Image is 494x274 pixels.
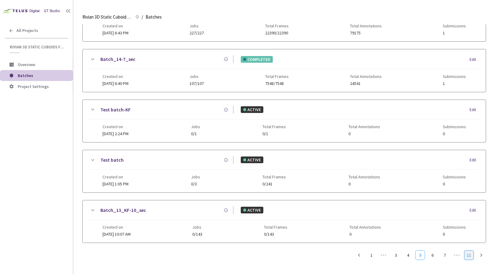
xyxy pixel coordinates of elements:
span: 0 [443,182,466,186]
div: Edit [470,207,480,213]
span: Total Frames [262,124,286,129]
div: ACTIVE [241,106,263,113]
span: 0/1 [262,132,286,136]
div: Batch_13_KF-10_secACTIVEEditCreated on[DATE] 10:07 AMJobs0/143Total Frames0/143Total Annotations0... [83,200,486,243]
a: 11 [464,251,474,260]
a: 4 [403,251,413,260]
li: / [142,13,143,21]
span: 0 [349,232,381,237]
span: [DATE] 1:05 PM [103,181,128,187]
span: 1 [443,31,466,35]
span: 0/3 [191,182,200,186]
span: 7548/7548 [265,81,289,86]
li: 4 [403,250,413,260]
li: Previous Page [354,250,364,260]
span: Overview [18,62,35,67]
span: Total Frames [265,74,289,79]
li: 1 [366,250,376,260]
span: Total Annotations [348,124,380,129]
div: Edit [470,157,480,163]
li: Next 5 Pages [452,250,462,260]
div: Edit [470,107,480,113]
a: Batch_13_KF-10_sec [100,206,146,214]
span: Submissions [443,225,466,230]
span: Submissions [443,124,466,129]
a: 3 [391,251,400,260]
span: Project Settings [18,84,49,89]
button: right [476,250,486,260]
span: Batches [146,13,162,21]
span: Total Annotations [348,174,380,179]
div: Test batch-KFACTIVEEditCreated on[DATE] 2:24 PMJobs0/1Total Frames0/1Total Annotations0Submissions0 [83,100,486,142]
span: 0/241 [262,182,286,186]
span: 0 [348,132,380,136]
span: Rivian 3D Static Cuboids fixed[2024-25] [10,44,64,50]
a: Batch_14-7_sec [100,55,135,63]
span: [DATE] 6:43 PM [103,30,128,36]
a: Test batch-KF [100,106,131,114]
span: 0/143 [192,232,202,237]
div: Batch_14-7_secCOMPLETEDEditCreated on[DATE] 6:40 PMJobs107/107Total Frames7548/7548Total Annotati... [83,49,486,92]
span: Jobs [191,174,200,179]
span: 227/227 [189,31,204,35]
span: 22390/22390 [265,31,289,35]
div: COMPLETED [241,56,273,63]
span: Total Annotations [349,225,381,230]
span: right [479,253,483,257]
span: Created on [103,74,128,79]
span: [DATE] 10:07 AM [103,231,131,237]
span: 0/1 [191,132,200,136]
div: ACTIVE [241,207,263,213]
span: Submissions [443,23,466,28]
span: 0 [443,232,466,237]
span: 107/107 [189,81,204,86]
div: Edit [470,57,480,63]
a: 1 [367,251,376,260]
span: 1 [443,81,466,86]
span: [DATE] 6:40 PM [103,81,128,86]
span: 0/143 [264,232,287,237]
span: Created on [103,174,128,179]
span: Total Frames [265,23,289,28]
span: 0 [443,132,466,136]
span: Batches [18,73,33,78]
span: Jobs [192,225,202,230]
li: Previous 5 Pages [379,250,388,260]
li: Next Page [476,250,486,260]
li: 11 [464,250,474,260]
span: left [357,253,361,257]
span: Total Frames [264,225,287,230]
span: All Projects [16,28,38,33]
span: Rivian 3D Static Cuboids fixed[2024-25] [82,13,132,21]
span: 24541 [350,81,382,86]
span: ••• [452,250,462,260]
li: 6 [427,250,437,260]
div: ACTIVE [241,156,263,163]
span: Submissions [443,74,466,79]
span: [DATE] 2:24 PM [103,131,128,136]
a: 7 [440,251,449,260]
li: 5 [415,250,425,260]
div: Test batchACTIVEEditCreated on[DATE] 1:05 PMJobs0/3Total Frames0/241Total Annotations0Submissions0 [83,150,486,192]
button: left [354,250,364,260]
span: 0 [348,182,380,186]
span: Created on [103,23,128,28]
span: Jobs [191,124,200,129]
span: 79175 [350,31,382,35]
a: 6 [428,251,437,260]
a: Test batch [100,156,124,164]
span: Created on [103,124,128,129]
div: GT Studio [44,8,60,14]
span: Total Annotations [350,23,382,28]
span: Jobs [189,74,204,79]
span: Submissions [443,174,466,179]
span: Jobs [189,23,204,28]
span: Created on [103,225,131,230]
span: ••• [379,250,388,260]
span: Total Annotations [350,74,382,79]
span: Total Frames [262,174,286,179]
a: 5 [416,251,425,260]
li: 7 [440,250,449,260]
